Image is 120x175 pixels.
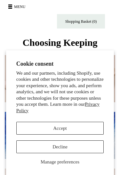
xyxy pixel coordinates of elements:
[22,37,97,48] span: Choosing Keeping
[16,102,100,113] a: Privacy Policy
[6,2,29,12] button: Menu
[16,159,104,165] button: Manage preferences
[22,42,97,47] a: Choosing Keeping
[16,70,104,114] p: We and our partners, including Shopify, use cookies and other technologies to personalize your ex...
[16,140,104,153] button: Decline
[16,122,104,135] button: Accept
[5,112,115,159] img: New.jpg__PID:f73bdf93-380a-4a35-bcfe-7823039498e1
[57,14,105,29] a: Shopping Basket (0)
[5,55,115,102] img: 202302 Composition ledgers.jpg__PID:69722ee6-fa44-49dd-a067-31375e5d54ec
[16,61,104,67] h2: Cookie consent
[41,159,79,164] span: Manage preferences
